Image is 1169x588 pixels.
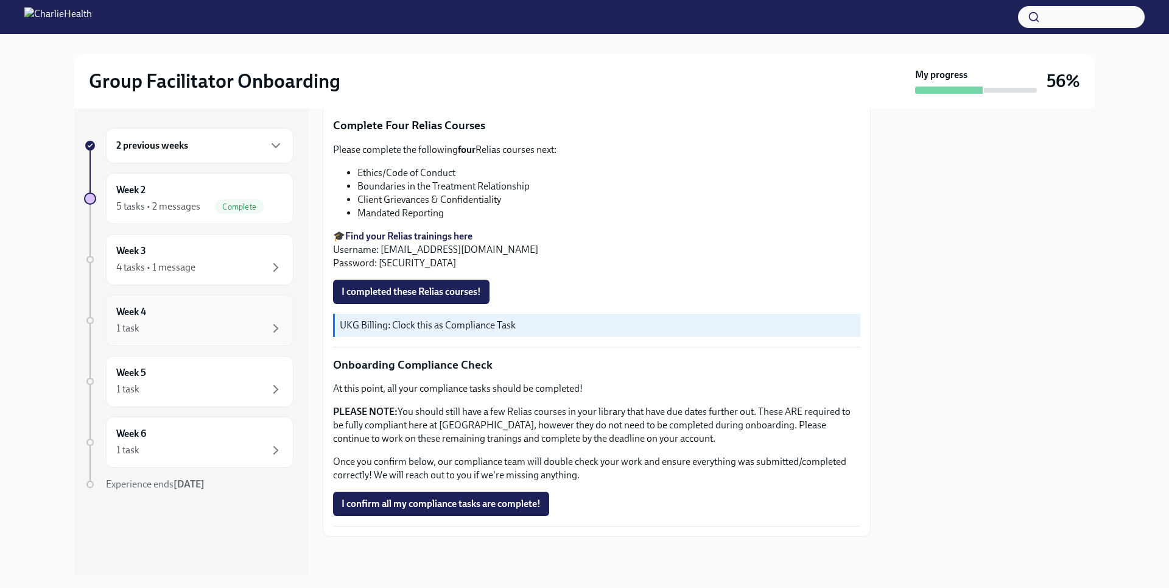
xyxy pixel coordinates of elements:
[215,202,264,211] span: Complete
[116,139,188,152] h6: 2 previous weeks
[116,427,146,441] h6: Week 6
[915,68,967,82] strong: My progress
[116,261,195,274] div: 4 tasks • 1 message
[116,366,146,380] h6: Week 5
[357,166,860,180] li: Ethics/Code of Conduct
[106,478,205,490] span: Experience ends
[116,322,139,335] div: 1 task
[333,455,860,482] p: Once you confirm below, our compliance team will double check your work and ensure everything was...
[116,305,146,319] h6: Week 4
[333,406,398,417] strong: PLEASE NOTE:
[174,478,205,490] strong: [DATE]
[333,492,549,516] button: I confirm all my compliance tasks are complete!
[333,357,860,373] p: Onboarding Compliance Check
[84,356,293,407] a: Week 51 task
[84,173,293,224] a: Week 25 tasks • 2 messagesComplete
[458,144,476,155] strong: four
[333,280,490,304] button: I completed these Relias courses!
[84,234,293,285] a: Week 34 tasks • 1 message
[106,128,293,163] div: 2 previous weeks
[116,244,146,258] h6: Week 3
[84,417,293,468] a: Week 61 task
[342,498,541,510] span: I confirm all my compliance tasks are complete!
[333,143,860,157] p: Please complete the following Relias courses next:
[333,230,860,270] p: 🎓 Username: [EMAIL_ADDRESS][DOMAIN_NAME] Password: [SECURITY_DATA]
[84,295,293,346] a: Week 41 task
[357,207,860,220] li: Mandated Reporting
[357,193,860,207] li: Client Grievances & Confidentiality
[89,69,340,93] h2: Group Facilitator Onboarding
[116,383,139,396] div: 1 task
[340,319,855,332] p: UKG Billing: Clock this as Compliance Task
[1047,70,1080,92] h3: 56%
[342,286,481,298] span: I completed these Relias courses!
[333,118,860,133] p: Complete Four Relias Courses
[333,382,860,395] p: At this point, all your compliance tasks should be completed!
[116,183,146,197] h6: Week 2
[333,405,860,445] p: You should still have a few Relias courses in your library that have due dates further out. These...
[24,7,92,27] img: CharlieHealth
[345,230,472,242] a: Find your Relias trainings here
[357,180,860,193] li: Boundaries in the Treatment Relationship
[116,200,200,213] div: 5 tasks • 2 messages
[116,444,139,457] div: 1 task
